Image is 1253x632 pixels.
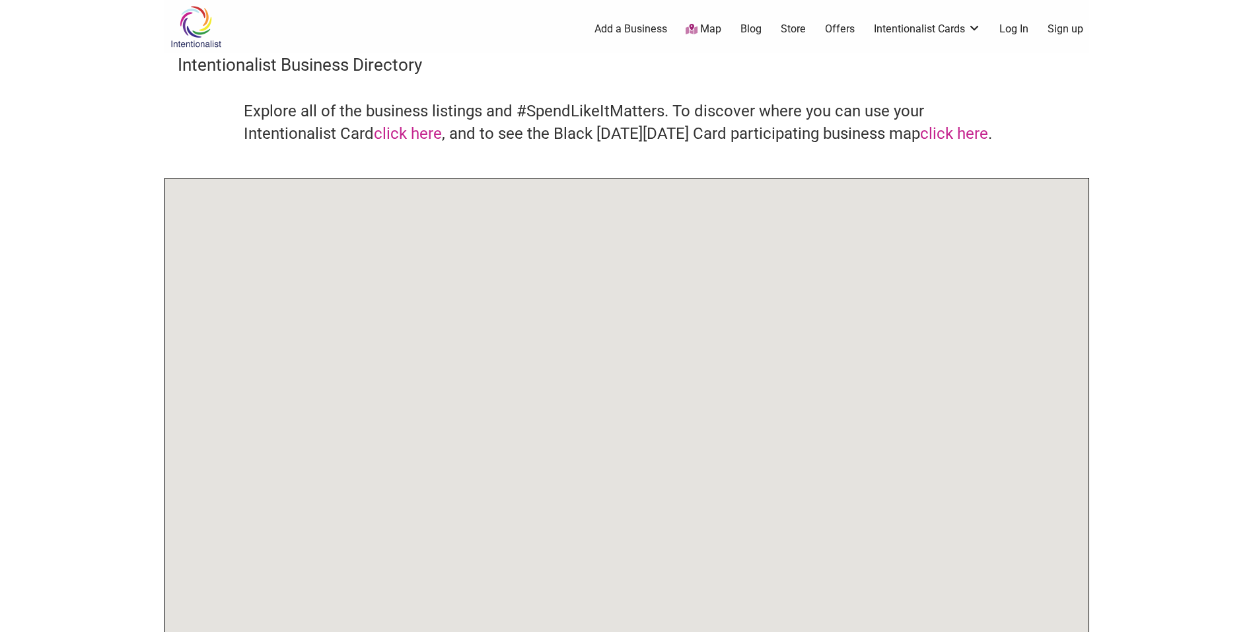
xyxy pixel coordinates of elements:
[825,22,855,36] a: Offers
[874,22,981,36] a: Intentionalist Cards
[594,22,667,36] a: Add a Business
[740,22,762,36] a: Blog
[920,124,988,143] a: click here
[686,22,721,37] a: Map
[244,100,1010,145] h4: Explore all of the business listings and #SpendLikeItMatters. To discover where you can use your ...
[374,124,442,143] a: click here
[178,53,1076,77] h3: Intentionalist Business Directory
[999,22,1028,36] a: Log In
[781,22,806,36] a: Store
[164,5,227,48] img: Intentionalist
[1048,22,1083,36] a: Sign up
